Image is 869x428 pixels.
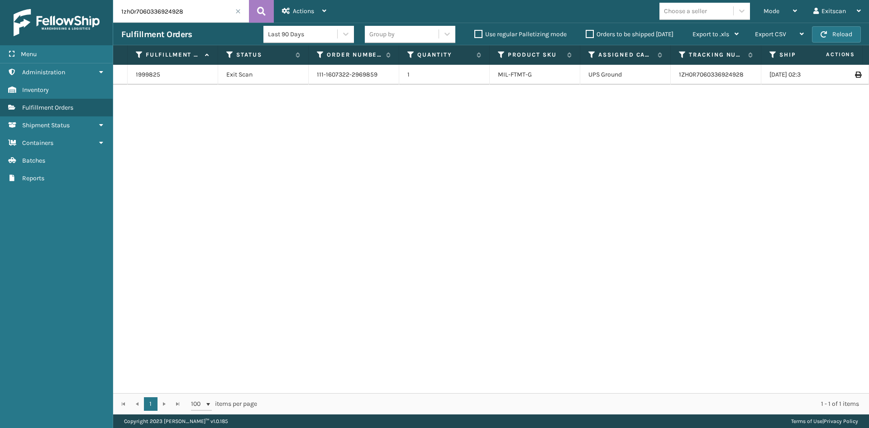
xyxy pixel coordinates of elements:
span: Export to .xls [692,30,729,38]
span: Inventory [22,86,49,94]
label: Assigned Carrier Service [598,51,653,59]
a: Terms of Use [791,418,822,424]
label: Shipped Date [779,51,834,59]
td: UPS Ground [580,65,671,85]
span: 100 [191,399,205,409]
td: 111-1607322-2969859 [309,65,399,85]
span: Actions [293,7,314,15]
label: Tracking Number [689,51,744,59]
a: 1ZH0R7060336924928 [679,71,744,78]
td: 1 [399,65,490,85]
h3: Fulfillment Orders [121,29,192,40]
label: Product SKU [508,51,563,59]
label: Order Number [327,51,382,59]
span: Actions [797,47,860,62]
div: | [791,414,858,428]
span: Menu [21,50,37,58]
div: Last 90 Days [268,29,338,39]
span: Reports [22,174,44,182]
label: Status [236,51,291,59]
a: 1999825 [136,70,160,79]
div: 1 - 1 of 1 items [270,399,859,409]
a: 1 [144,397,158,411]
span: Administration [22,68,65,76]
label: Use regular Palletizing mode [474,30,567,38]
td: [DATE] 02:38:02 pm [761,65,852,85]
td: Exit Scan [218,65,309,85]
label: Orders to be shipped [DATE] [586,30,673,38]
img: logo [14,9,100,36]
label: Fulfillment Order Id [146,51,201,59]
p: Copyright 2023 [PERSON_NAME]™ v 1.0.185 [124,414,228,428]
span: Batches [22,157,45,164]
span: Containers [22,139,53,147]
i: Print Label [855,72,860,78]
a: MIL-FTMT-G [498,71,532,78]
div: Choose a seller [664,6,707,16]
span: Export CSV [755,30,786,38]
div: Group by [369,29,395,39]
span: Mode [764,7,779,15]
span: Fulfillment Orders [22,104,73,111]
span: items per page [191,397,257,411]
span: Shipment Status [22,121,70,129]
label: Quantity [417,51,472,59]
a: Privacy Policy [824,418,858,424]
button: Reload [812,26,861,43]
